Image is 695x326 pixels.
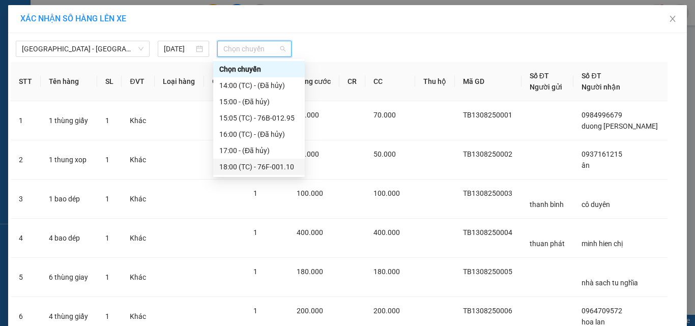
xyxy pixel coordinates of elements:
[373,228,400,236] span: 400.000
[219,145,299,156] div: 17:00 - (Đã hủy)
[71,71,148,81] span: hoa lan
[204,62,245,101] th: Ghi chú
[582,122,658,130] span: duong [PERSON_NAME]
[582,150,622,158] span: 0937161215
[582,200,610,209] span: cô duyên
[582,307,622,315] span: 0964709572
[223,41,286,56] span: Chọn chuyến
[297,307,323,315] span: 200.000
[339,62,365,101] th: CR
[530,83,562,91] span: Người gửi
[122,101,155,140] td: Khác
[365,62,415,101] th: CC
[530,240,565,248] span: thuan phát
[11,101,41,140] td: 1
[36,36,142,55] span: VP Tân Bình ĐT:
[19,58,114,68] span: VP [GEOGRAPHIC_DATA] -
[98,71,148,81] span: 0964709572 -
[415,62,455,101] th: Thu hộ
[155,62,204,101] th: Loại hàng
[373,150,396,158] span: 50.000
[373,189,400,197] span: 100.000
[463,111,512,119] span: TB1308250001
[105,234,109,242] span: 1
[41,62,97,101] th: Tên hàng
[4,71,148,81] span: Nhận:
[41,101,97,140] td: 1 thùng giấy
[219,80,299,91] div: 14:00 (TC) - (Đã hủy)
[11,140,41,180] td: 2
[297,228,323,236] span: 400.000
[463,150,512,158] span: TB1308250002
[4,8,35,53] img: logo
[164,43,193,54] input: 13/08/2025
[20,14,126,23] span: XÁC NHẬN SỐ HÀNG LÊN XE
[582,318,605,326] span: hoa lan
[297,189,323,197] span: 100.000
[41,140,97,180] td: 1 thung xop
[219,96,299,107] div: 15:00 - (Đã hủy)
[582,161,590,169] span: ân
[219,161,299,172] div: 18:00 (TC) - 76F-001.10
[105,273,109,281] span: 1
[41,258,97,297] td: 6 thùng giay
[41,219,97,258] td: 4 bao dép
[219,64,299,75] div: Chọn chuyến
[463,189,512,197] span: TB1308250003
[297,268,323,276] span: 180.000
[530,72,549,80] span: Số ĐT
[582,83,620,91] span: Người nhận
[41,180,97,219] td: 1 bao dép
[97,62,122,101] th: SL
[288,62,340,101] th: Tổng cước
[22,41,143,56] span: Sài Gòn - Quảng Ngãi (An Sương)
[373,307,400,315] span: 200.000
[105,116,109,125] span: 1
[213,61,305,77] div: Chọn chuyến
[122,140,155,180] td: Khác
[11,258,41,297] td: 5
[463,268,512,276] span: TB1308250005
[582,111,622,119] span: 0984996679
[11,219,41,258] td: 4
[253,268,257,276] span: 1
[582,279,638,287] span: nhà sach tu nghĩa
[297,111,319,119] span: 70.000
[373,111,396,119] span: 70.000
[122,258,155,297] td: Khác
[122,180,155,219] td: Khác
[669,15,677,23] span: close
[455,62,522,101] th: Mã GD
[105,156,109,164] span: 1
[26,71,148,81] span: Dọc đường -
[36,36,142,55] span: 085 88 555 88
[373,268,400,276] span: 180.000
[219,112,299,124] div: 15:05 (TC) - 76B-012.95
[219,129,299,140] div: 16:00 (TC) - (Đã hủy)
[582,240,623,248] span: minh hien chị
[36,6,138,34] strong: CÔNG TY CP BÌNH TÂM
[122,62,155,101] th: ĐVT
[530,200,564,209] span: thanh bình
[11,62,41,101] th: STT
[105,195,109,203] span: 1
[463,307,512,315] span: TB1308250006
[297,150,319,158] span: 50.000
[4,58,19,68] span: Gửi:
[11,180,41,219] td: 3
[105,312,109,320] span: 1
[253,228,257,236] span: 1
[582,72,601,80] span: Số ĐT
[253,189,257,197] span: 1
[658,5,687,34] button: Close
[253,307,257,315] span: 1
[122,219,155,258] td: Khác
[463,228,512,236] span: TB1308250004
